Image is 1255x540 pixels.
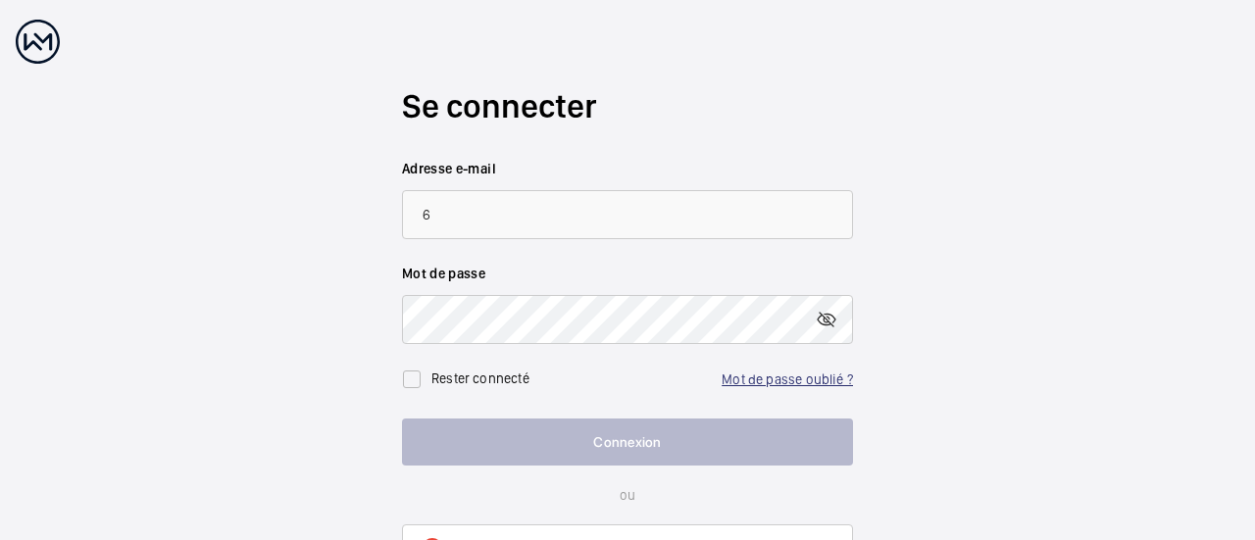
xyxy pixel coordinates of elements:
[722,371,853,387] a: Mot de passe oublié ?
[431,370,529,386] label: Rester connecté
[402,418,853,466] button: Connexion
[402,83,853,129] h2: Se connecter
[402,264,853,283] label: Mot de passe
[402,485,853,505] p: ou
[402,159,853,178] label: Adresse e-mail
[402,190,853,239] input: Votre adresse e-mail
